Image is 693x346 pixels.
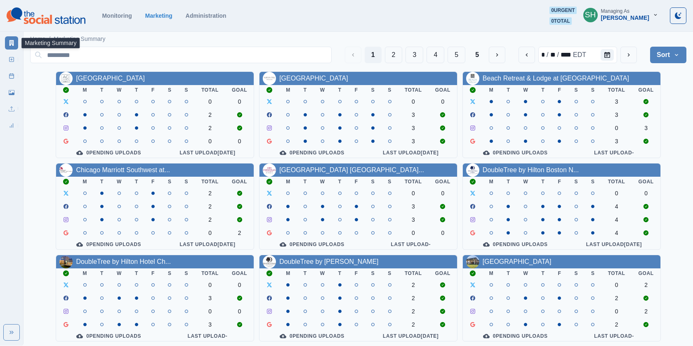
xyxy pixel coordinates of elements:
div: 0 [405,190,422,197]
th: S [178,177,195,187]
a: Home [30,35,45,43]
a: Monitoring [102,12,132,19]
div: Last Upload [DATE] [574,241,653,248]
button: Calendar [601,49,614,61]
div: 0 [232,308,247,315]
button: Page 3 [405,47,423,63]
th: Goal [429,268,457,278]
th: W [313,268,332,278]
div: 3 [639,125,654,131]
th: T [535,177,551,187]
th: S [381,268,398,278]
div: year [560,50,572,60]
div: / [556,50,560,60]
div: 0 [201,98,219,105]
button: Sort [650,47,686,63]
div: Managing As [601,8,629,14]
div: 0 Pending Uploads [63,241,155,248]
th: F [145,268,161,278]
img: 113776218655807 [466,72,479,85]
button: Next Media [489,47,505,63]
button: Previous [345,47,361,63]
a: Beach Retreat & Lodge at [GEOGRAPHIC_DATA] [483,75,629,82]
th: Total [398,177,429,187]
img: 114486760293567 [466,255,479,268]
a: DoubleTree by [PERSON_NAME] [279,258,378,265]
th: Total [195,85,225,95]
div: 4 [608,216,625,223]
img: 495180477166361 [466,164,479,177]
div: 0 [232,138,247,145]
button: Toggle Mode [670,7,686,24]
div: 2 [232,230,247,236]
th: S [365,268,382,278]
img: 1306730782733455 [263,255,276,268]
div: 2 [201,203,219,210]
th: Total [398,85,429,95]
div: 4 [608,203,625,210]
th: S [161,85,178,95]
a: DoubleTree by Hilton Hotel Ch... [76,258,171,265]
th: F [145,85,161,95]
span: 0 total [549,17,572,25]
th: W [516,85,535,95]
th: Total [195,177,225,187]
th: Goal [429,177,457,187]
span: / [49,35,50,43]
th: W [110,268,128,278]
div: 2 [639,308,654,315]
button: Expand [3,324,20,341]
div: Last Upload - [371,241,450,248]
button: previous [519,47,535,63]
th: T [128,85,145,95]
div: 0 [608,190,625,197]
th: S [381,177,398,187]
div: 2 [608,321,625,328]
img: 105949089484820 [59,255,73,268]
th: S [585,177,601,187]
a: [GEOGRAPHIC_DATA] [76,75,145,82]
div: 0 [201,138,219,145]
th: S [568,85,585,95]
div: Last Upload - [574,333,653,339]
div: 0 [232,282,247,288]
div: day [549,50,556,60]
div: 0 [201,282,219,288]
th: T [297,85,313,95]
th: M [483,177,500,187]
img: 192873340585653 [263,164,276,177]
div: 3 [608,111,625,118]
a: Marketing Summary [54,35,105,43]
th: F [551,268,568,278]
div: 0 [201,230,219,236]
th: M [483,268,500,278]
th: T [332,177,348,187]
th: Total [398,268,429,278]
th: Total [601,85,632,95]
th: F [551,177,568,187]
a: Marketing [145,12,172,19]
div: 3 [405,125,422,131]
div: 0 Pending Uploads [266,333,358,339]
th: T [535,85,551,95]
div: 2 [201,216,219,223]
div: 0 Pending Uploads [266,149,358,156]
div: 0 [405,98,422,105]
div: 2 [201,125,219,131]
img: logoTextSVG.62801f218bc96a9b266caa72a09eb111.svg [7,7,85,24]
th: W [516,268,535,278]
th: S [365,177,382,187]
button: Page 5 [448,47,465,63]
th: T [94,85,110,95]
a: Marketing Summary [5,36,18,50]
th: F [348,177,365,187]
div: / [546,50,549,60]
a: [GEOGRAPHIC_DATA] [GEOGRAPHIC_DATA]... [279,166,424,173]
div: 0 [435,190,450,197]
div: 2 [405,282,422,288]
button: Page 4 [427,47,444,63]
th: S [585,268,601,278]
a: Administration [186,12,226,19]
th: M [279,268,297,278]
div: 3 [405,216,422,223]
